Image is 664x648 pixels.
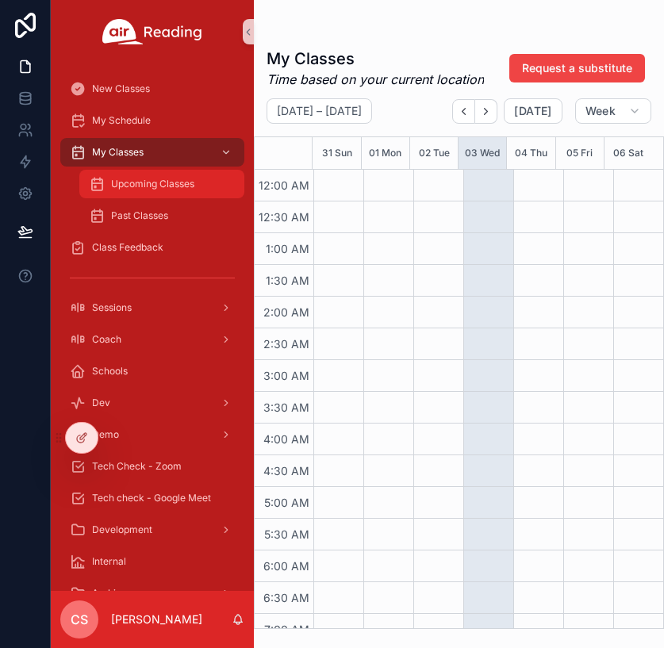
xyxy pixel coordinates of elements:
button: 03 Wed [465,137,500,169]
button: 02 Tue [419,137,450,169]
span: 2:00 AM [259,305,313,319]
span: Development [92,523,152,536]
img: App logo [102,19,202,44]
span: Dev [92,397,110,409]
button: 06 Sat [613,137,643,169]
span: Sessions [92,301,132,314]
span: 7:00 AM [260,623,313,636]
button: Next [475,99,497,124]
button: 05 Fri [566,137,593,169]
span: Demo [92,428,119,441]
button: Week [575,98,651,124]
a: Demo [60,420,244,449]
a: Schools [60,357,244,385]
span: Tech Check - Zoom [92,460,182,473]
span: CS [71,610,88,629]
button: Back [452,99,475,124]
button: 31 Sun [322,137,352,169]
span: 3:00 AM [259,369,313,382]
button: 04 Thu [515,137,547,169]
a: Dev [60,389,244,417]
span: 4:00 AM [259,432,313,446]
a: Development [60,516,244,544]
span: 12:30 AM [255,210,313,224]
a: Upcoming Classes [79,170,244,198]
h1: My Classes [267,48,484,70]
span: Archive [92,587,127,600]
span: My Schedule [92,114,151,127]
span: 1:30 AM [262,274,313,287]
button: Request a substitute [509,54,645,82]
div: scrollable content [51,63,254,591]
span: Schools [92,365,128,378]
button: 01 Mon [369,137,401,169]
span: 1:00 AM [262,242,313,255]
span: 6:30 AM [259,591,313,604]
span: Upcoming Classes [111,178,194,190]
a: Coach [60,325,244,354]
a: Past Classes [79,201,244,230]
span: My Classes [92,146,144,159]
h2: [DATE] – [DATE] [277,103,362,119]
span: Request a substitute [522,60,632,76]
span: 4:30 AM [259,464,313,477]
a: Tech check - Google Meet [60,484,244,512]
span: [DATE] [514,104,551,118]
span: 2:30 AM [259,337,313,351]
em: Time based on your current location [267,70,484,89]
span: Week [585,104,616,118]
span: Internal [92,555,126,568]
a: New Classes [60,75,244,103]
a: My Schedule [60,106,244,135]
span: 3:30 AM [259,401,313,414]
p: [PERSON_NAME] [111,612,202,627]
span: 6:00 AM [259,559,313,573]
span: Past Classes [111,209,168,222]
span: 5:00 AM [260,496,313,509]
a: My Classes [60,138,244,167]
button: [DATE] [504,98,562,124]
span: Class Feedback [92,241,163,254]
span: New Classes [92,82,150,95]
a: Class Feedback [60,233,244,262]
span: Coach [92,333,121,346]
a: Tech Check - Zoom [60,452,244,481]
a: Sessions [60,293,244,322]
a: Archive [60,579,244,608]
span: 12:00 AM [255,178,313,192]
span: Tech check - Google Meet [92,492,211,504]
a: Internal [60,547,244,576]
span: 5:30 AM [260,527,313,541]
